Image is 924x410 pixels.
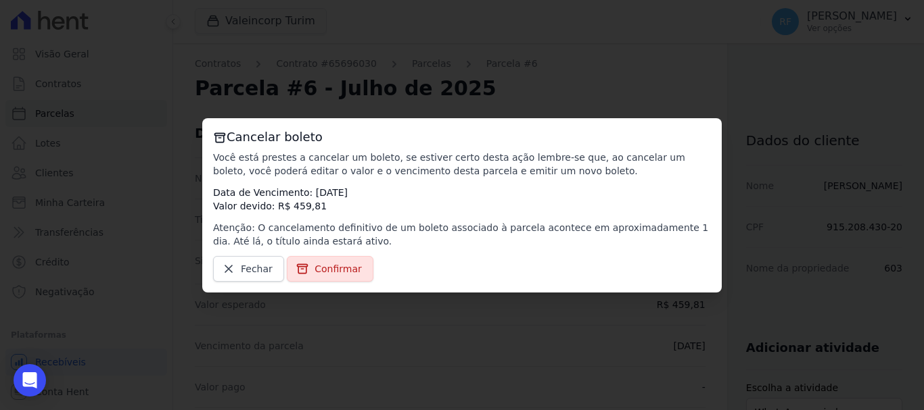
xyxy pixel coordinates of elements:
span: Confirmar [315,262,362,276]
p: Data de Vencimento: [DATE] Valor devido: R$ 459,81 [213,186,711,213]
div: Open Intercom Messenger [14,364,46,396]
p: Você está prestes a cancelar um boleto, se estiver certo desta ação lembre-se que, ao cancelar um... [213,151,711,178]
span: Fechar [241,262,273,276]
p: Atenção: O cancelamento definitivo de um boleto associado à parcela acontece em aproximadamente 1... [213,221,711,248]
h3: Cancelar boleto [213,129,711,145]
a: Fechar [213,256,284,282]
a: Confirmar [287,256,373,282]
